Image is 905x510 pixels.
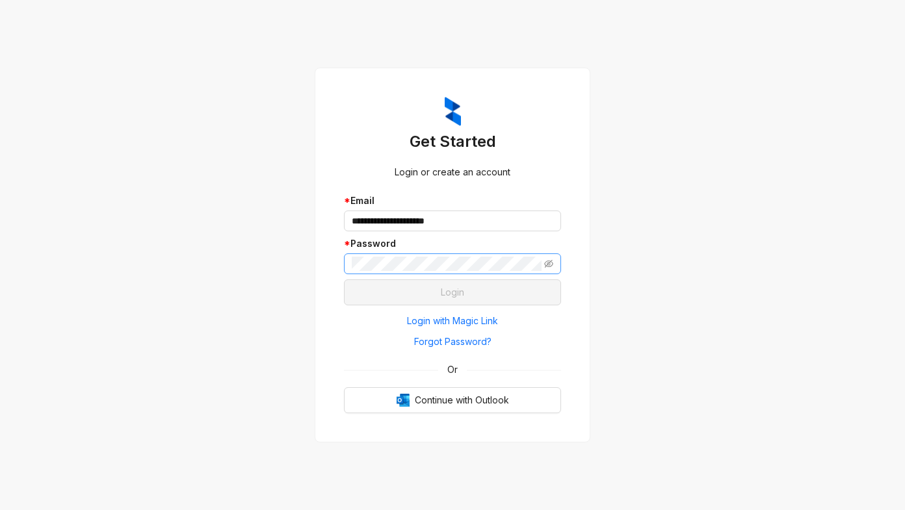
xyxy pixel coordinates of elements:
[344,236,561,251] div: Password
[544,259,553,268] span: eye-invisible
[397,394,410,407] img: Outlook
[414,335,492,349] span: Forgot Password?
[344,131,561,152] h3: Get Started
[445,97,461,127] img: ZumaIcon
[415,393,509,407] span: Continue with Outlook
[344,165,561,179] div: Login or create an account
[344,279,561,305] button: Login
[344,311,561,331] button: Login with Magic Link
[344,331,561,352] button: Forgot Password?
[438,363,467,377] span: Or
[344,194,561,208] div: Email
[344,387,561,413] button: OutlookContinue with Outlook
[407,314,498,328] span: Login with Magic Link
